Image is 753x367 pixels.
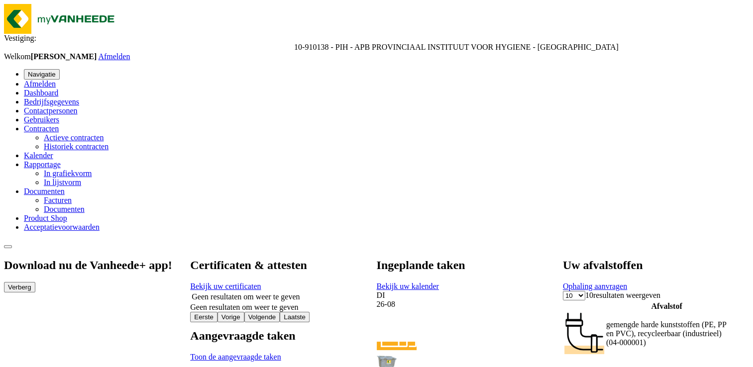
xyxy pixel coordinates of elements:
[24,106,78,115] a: Contactpersonen
[8,283,31,291] span: Verberg
[190,259,342,272] h2: Certificaten & attesten
[44,205,85,213] a: Documenten
[377,291,710,300] div: DI
[651,302,682,310] span: Afvalstof
[377,282,439,290] a: Bekijk uw kalender
[44,142,108,151] a: Historiek contracten
[24,115,59,124] a: Gebruikers
[24,69,60,80] button: Navigatie
[280,312,310,322] button: Last
[190,312,217,322] button: First
[4,282,35,292] button: Verberg
[24,160,61,169] a: Rapportage
[190,312,342,322] nav: pagination
[191,292,341,302] td: Geen resultaten om weer te geven
[585,291,593,299] span: 10
[24,97,79,106] a: Bedrijfsgegevens
[24,187,65,195] a: Documenten
[24,151,53,160] a: Kalender
[4,34,36,42] span: Vestiging:
[98,52,130,61] a: Afmelden
[294,43,619,51] span: 10-910138 - PIH - APB PROVINCIAAL INSTITUUT VOOR HYGIENE - ANTWERPEN
[24,89,58,97] a: Dashboard
[4,52,98,61] span: Welkom
[190,303,342,312] div: Geen resultaten om weer te geven
[377,259,710,272] h2: Ingeplande taken
[28,71,56,78] span: Navigatie
[606,312,728,355] td: gemengde harde kunststoffen (PE, PP en PVC), recycleerbaar (industrieel) (04-000001)
[190,282,261,290] a: Bekijk uw certificaten
[44,196,72,204] a: Facturen
[24,214,67,222] a: Product Shop
[44,133,104,142] a: Actieve contracten
[31,52,97,61] strong: [PERSON_NAME]
[244,312,280,322] button: Next
[24,80,56,88] a: Afmelden
[24,223,100,231] a: Acceptatievoorwaarden
[377,300,710,309] div: 26-08
[190,329,295,343] h2: Aangevraagde taken
[217,312,244,322] button: Previous
[44,169,92,178] a: In grafiekvorm
[44,178,81,186] a: In lijstvorm
[593,291,660,299] label: resultaten weergeven
[563,282,627,290] a: Ophaling aanvragen
[24,124,59,133] a: Contracten
[4,4,123,34] img: myVanheede
[563,259,729,272] h2: Uw afvalstoffen
[190,353,281,361] a: Toon de aangevraagde taken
